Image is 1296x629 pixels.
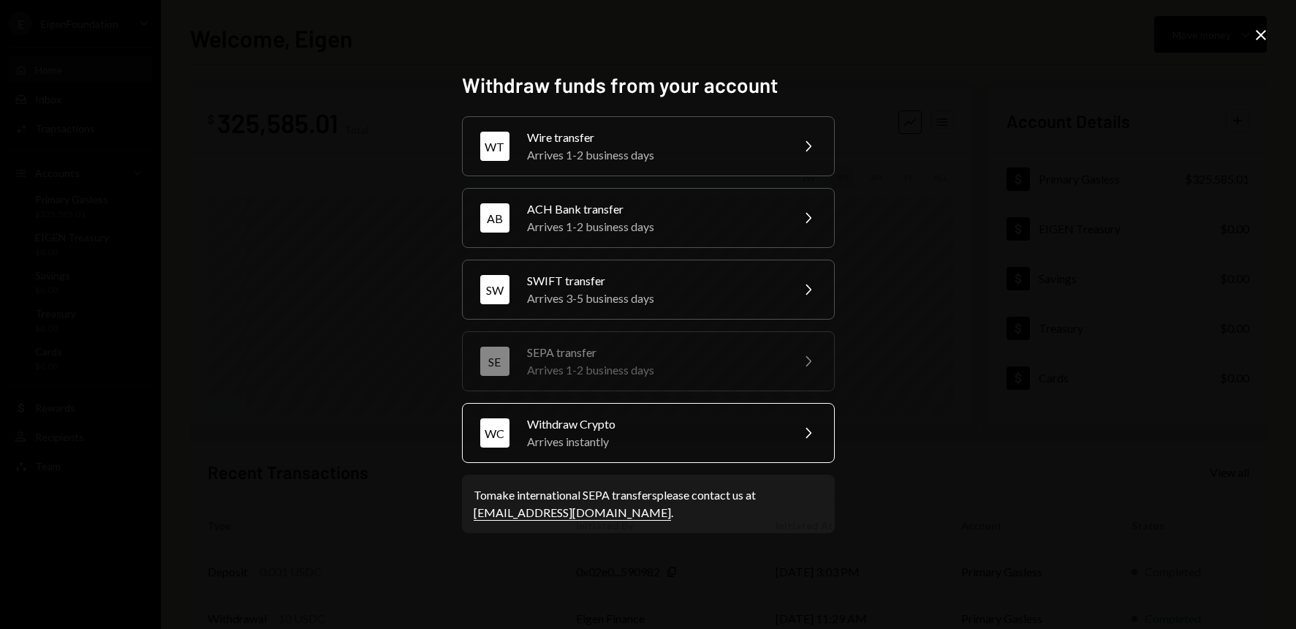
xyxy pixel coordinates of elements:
div: Arrives 1-2 business days [527,361,781,379]
button: ABACH Bank transferArrives 1-2 business days [462,188,835,248]
div: AB [480,203,509,233]
div: Arrives instantly [527,433,781,451]
div: Arrives 3-5 business days [527,290,781,307]
div: Arrives 1-2 business days [527,146,781,164]
h2: Withdraw funds from your account [462,71,835,99]
div: ACH Bank transfer [527,200,781,218]
div: SW [480,275,509,304]
button: SESEPA transferArrives 1-2 business days [462,331,835,391]
div: Arrives 1-2 business days [527,218,781,236]
div: WC [480,418,509,448]
button: WTWire transferArrives 1-2 business days [462,116,835,176]
div: SEPA transfer [527,344,781,361]
div: SE [480,347,509,376]
button: WCWithdraw CryptoArrives instantly [462,403,835,463]
button: SWSWIFT transferArrives 3-5 business days [462,260,835,320]
div: To make international SEPA transfers please contact us at . [474,486,823,521]
div: SWIFT transfer [527,272,781,290]
div: Withdraw Crypto [527,415,781,433]
a: [EMAIL_ADDRESS][DOMAIN_NAME] [474,505,671,521]
div: Wire transfer [527,129,781,146]
div: WT [480,132,509,161]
